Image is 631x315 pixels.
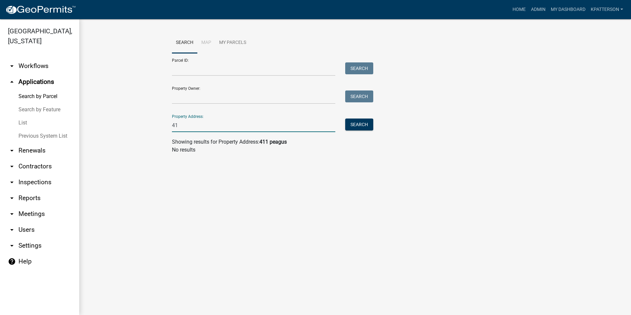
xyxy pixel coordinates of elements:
a: My Parcels [215,32,250,53]
i: arrow_drop_down [8,147,16,155]
p: No results [172,146,538,154]
i: arrow_drop_up [8,78,16,86]
i: arrow_drop_down [8,226,16,234]
i: arrow_drop_down [8,194,16,202]
a: Home [510,3,528,16]
i: arrow_drop_down [8,210,16,218]
i: arrow_drop_down [8,62,16,70]
a: Search [172,32,197,53]
div: Showing results for Property Address: [172,138,538,146]
i: arrow_drop_down [8,162,16,170]
i: help [8,258,16,265]
a: KPATTERSON [588,3,626,16]
button: Search [345,62,373,74]
i: arrow_drop_down [8,242,16,250]
button: Search [345,90,373,102]
strong: 411 peagus [259,139,287,145]
button: Search [345,119,373,130]
a: Admin [528,3,548,16]
i: arrow_drop_down [8,178,16,186]
a: My Dashboard [548,3,588,16]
